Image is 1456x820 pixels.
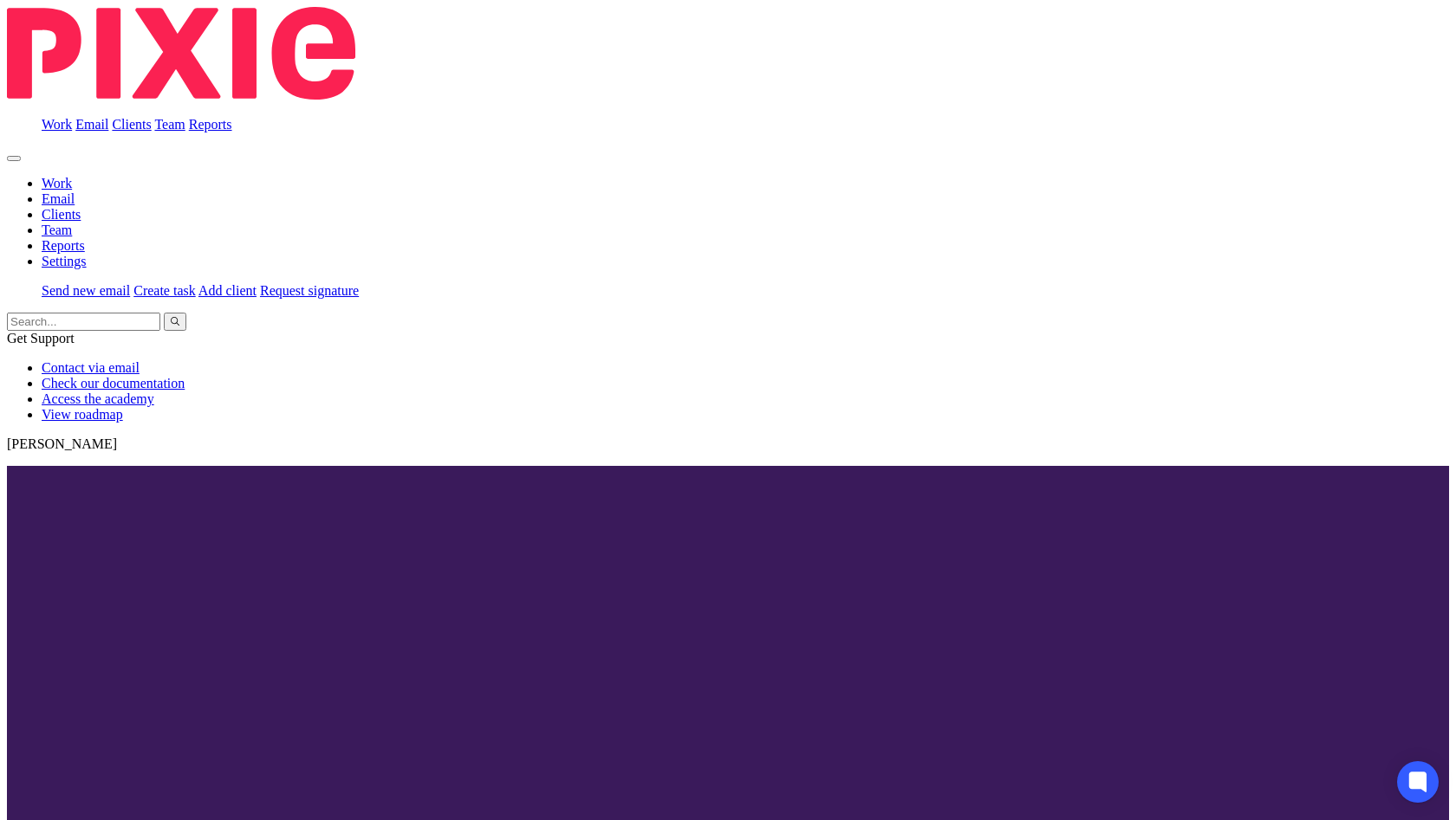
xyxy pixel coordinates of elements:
[198,283,257,298] a: Add client
[154,117,185,132] a: Team
[42,207,81,222] a: Clients
[164,313,186,331] button: Search
[7,7,355,100] img: Pixie
[133,283,196,298] a: Create task
[189,117,232,132] a: Reports
[112,117,151,132] a: Clients
[42,191,75,206] a: Email
[7,313,160,331] input: Search
[7,331,75,345] span: Get Support
[75,117,108,132] a: Email
[42,117,72,132] a: Work
[42,283,130,298] a: Send new email
[42,376,185,391] a: Check our documentation
[42,223,72,237] a: Team
[42,176,72,190] a: Work
[42,407,123,422] a: View roadmap
[260,283,359,298] a: Request signature
[42,360,140,375] a: Contact via email
[42,254,87,268] a: Settings
[42,391,154,406] a: Access the academy
[7,436,1449,452] p: [PERSON_NAME]
[42,238,85,253] a: Reports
